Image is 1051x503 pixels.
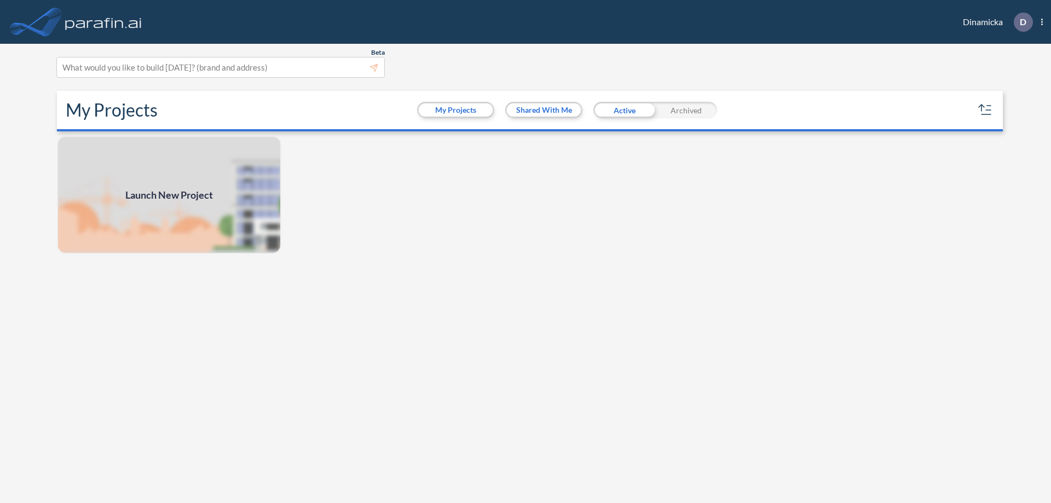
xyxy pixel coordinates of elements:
[593,102,655,118] div: Active
[419,103,493,117] button: My Projects
[57,136,281,254] a: Launch New Project
[655,102,717,118] div: Archived
[507,103,581,117] button: Shared With Me
[1020,17,1026,27] p: D
[63,11,144,33] img: logo
[66,100,158,120] h2: My Projects
[977,101,994,119] button: sort
[57,136,281,254] img: add
[946,13,1043,32] div: Dinamicka
[371,48,385,57] span: Beta
[125,188,213,203] span: Launch New Project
